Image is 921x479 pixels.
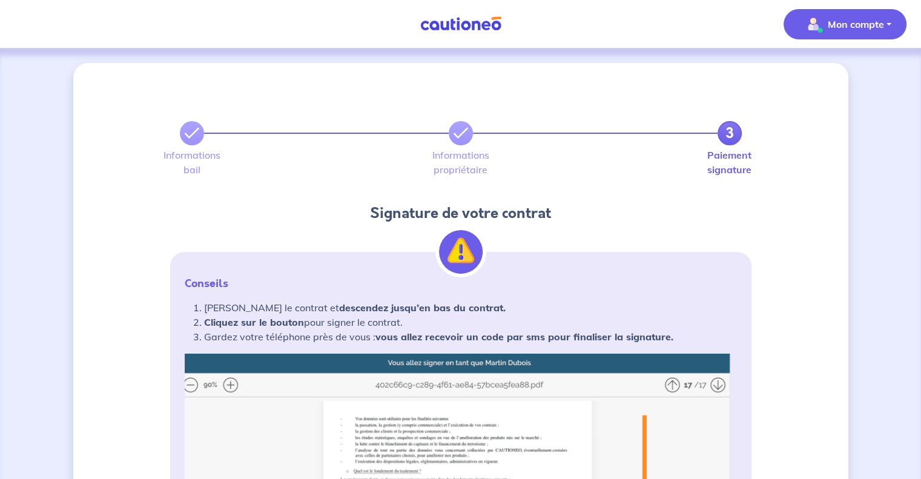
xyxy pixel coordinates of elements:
h4: Signature de votre contrat [170,203,751,223]
strong: descendez jusqu’en bas du contrat. [339,302,506,314]
button: illu_account_valid_menu.svgMon compte [784,9,906,39]
li: pour signer le contrat. [204,315,737,329]
li: Gardez votre téléphone près de vous : [204,329,737,344]
li: [PERSON_NAME] le contrat et [204,300,737,315]
label: Informations propriétaire [449,150,473,174]
p: Conseils [185,276,737,291]
strong: vous allez recevoir un code par sms pour finaliser la signature. [375,331,673,343]
img: illu_alert.svg [439,230,483,274]
label: Informations bail [180,150,204,174]
img: Cautioneo [415,16,506,31]
label: Paiement signature [718,150,742,174]
a: 3 [718,121,742,145]
strong: Cliquez sur le bouton [204,316,304,328]
img: illu_account_valid_menu.svg [804,15,823,34]
p: Mon compte [828,17,884,31]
